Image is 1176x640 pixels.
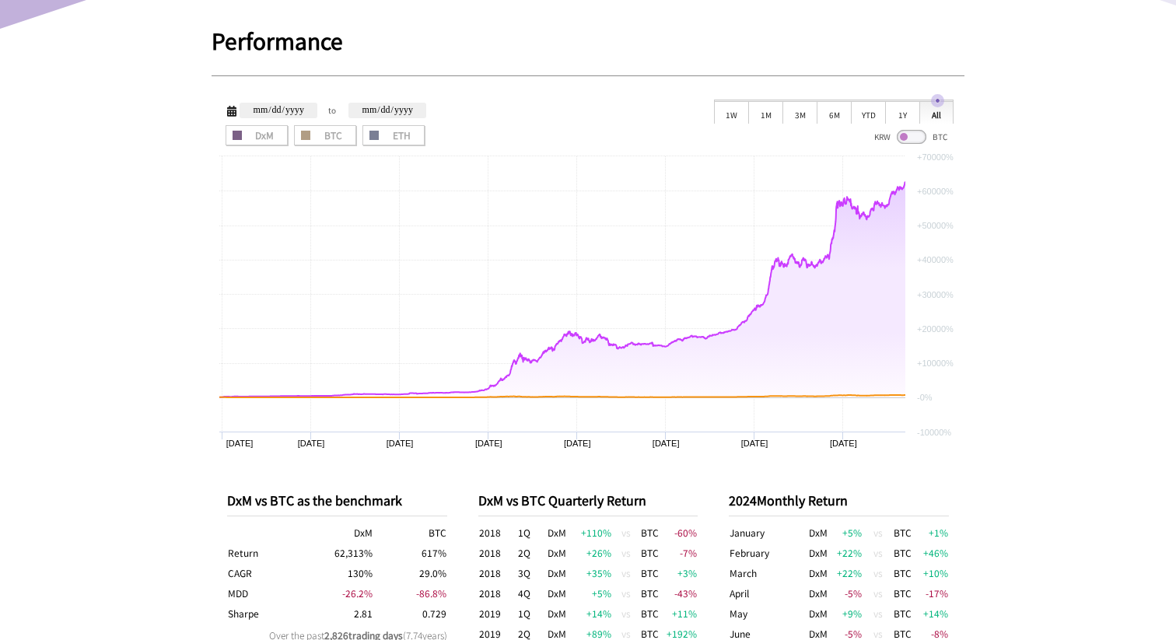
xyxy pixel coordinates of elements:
[817,100,851,124] div: 6M
[547,563,567,583] td: DxM
[567,583,612,603] td: +5 %
[917,583,949,603] td: -17 %
[893,543,917,563] td: BTC
[831,603,863,624] td: +9 %
[830,439,857,448] text: [DATE]
[917,603,949,624] td: +14 %
[567,563,612,583] td: +35 %
[567,543,612,563] td: +26 %
[893,583,917,603] td: BTC
[212,29,964,52] h1: Performance
[298,439,325,448] text: [DATE]
[299,131,351,140] span: BTC
[300,543,373,563] td: 62,313 %
[660,543,698,563] td: -7 %
[660,603,698,624] td: +11 %
[478,583,517,603] td: 2018
[714,100,748,124] div: 1W
[660,583,698,603] td: -43 %
[612,563,640,583] td: vs
[831,563,863,583] td: +22 %
[933,131,947,142] span: BTC
[342,586,373,600] span: -26.2 %
[831,523,863,543] td: +5 %
[567,603,612,624] td: +14 %
[368,131,419,140] span: ETH
[917,324,954,334] text: +20000%
[517,563,547,583] td: 3Q
[729,563,806,583] td: March
[851,100,885,124] div: YTD
[806,603,831,624] td: DxM
[517,523,547,543] td: 1Q
[874,131,891,142] span: KRW
[917,152,954,162] text: +70000%
[748,100,782,124] div: 1M
[478,543,517,563] td: 2018
[863,583,894,603] td: vs
[231,131,282,140] span: DxM
[653,439,680,448] text: [DATE]
[328,103,338,118] span: to
[917,563,949,583] td: +10 %
[612,523,640,543] td: vs
[640,603,660,624] td: BTC
[885,100,919,124] div: 1Y
[547,603,567,624] td: DxM
[806,523,831,543] td: DxM
[564,439,591,448] text: [DATE]
[300,523,373,543] th: DxM
[893,563,917,583] td: BTC
[612,583,640,603] td: vs
[729,583,806,603] td: April
[517,583,547,603] td: 4Q
[517,543,547,563] td: 2Q
[228,586,248,600] span: Maximum Drawdown
[547,583,567,603] td: DxM
[517,603,547,624] td: 1Q
[300,563,373,583] td: 130 %
[387,439,414,448] text: [DATE]
[640,543,660,563] td: BTC
[917,543,949,563] td: +46 %
[917,358,954,368] text: +10000%
[729,543,806,563] td: February
[863,563,894,583] td: vs
[227,491,447,509] p: DxM vs BTC as the benchmark
[741,439,768,448] text: [DATE]
[806,543,831,563] td: DxM
[640,583,660,603] td: BTC
[806,563,831,583] td: DxM
[782,100,817,124] div: 3M
[893,603,917,624] td: BTC
[729,491,949,509] p: 2024 Monthly Return
[227,543,300,563] th: Return
[567,523,612,543] td: +110 %
[416,586,446,600] span: -86.8 %
[917,290,954,299] text: +30000%
[863,603,894,624] td: vs
[863,543,894,563] td: vs
[478,563,517,583] td: 2018
[475,439,502,448] text: [DATE]
[612,603,640,624] td: vs
[863,523,894,543] td: vs
[373,543,446,563] td: 617 %
[917,221,954,230] text: +50000%
[640,523,660,543] td: BTC
[917,428,951,437] text: -10000%
[893,523,917,543] td: BTC
[806,583,831,603] td: DxM
[300,603,373,624] td: 2.81
[478,603,517,624] td: 2019
[660,563,698,583] td: +3 %
[373,523,446,543] th: BTC
[917,255,954,264] text: +40000%
[917,187,954,196] text: +60000%
[729,523,806,543] td: January
[227,563,300,583] th: Compound Annual Growth Rate
[228,607,259,620] span: Sharpe Ratio
[373,563,446,583] td: 29.0 %
[917,523,949,543] td: +1 %
[729,603,806,624] td: May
